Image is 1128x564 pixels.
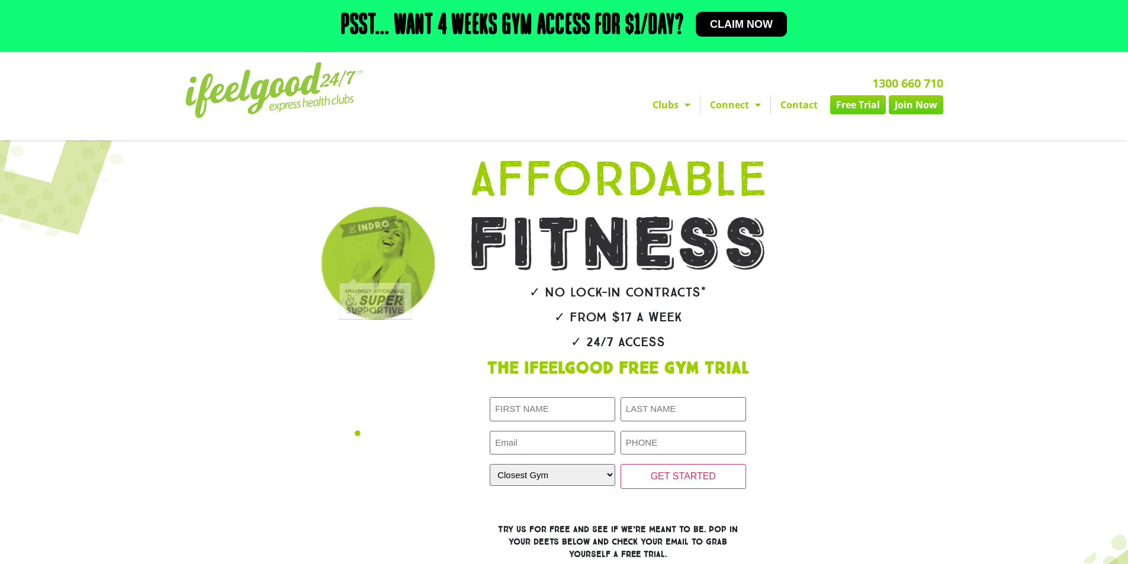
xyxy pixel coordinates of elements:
[490,397,615,421] input: FIRST NAME
[435,360,801,377] h1: The IfeelGood Free Gym Trial
[621,397,746,421] input: LAST NAME
[341,12,684,40] h2: Psst... Want 4 weeks gym access for $1/day?
[435,286,801,299] h2: ✓ No lock-in contracts*
[621,464,746,489] input: GET STARTED
[490,523,746,560] h3: Try us for free and see if we’re meant to be. Pop in your deets below and check your email to gra...
[710,19,773,30] span: Claim now
[830,95,886,114] a: Free Trial
[700,95,770,114] a: Connect
[771,95,827,114] a: Contact
[435,336,801,349] h2: ✓ 24/7 Access
[696,12,787,37] a: Claim now
[490,431,615,455] input: Email
[643,95,700,114] a: Clubs
[455,95,943,114] nav: Menu
[621,431,746,455] input: PHONE
[889,95,943,114] a: Join Now
[872,75,943,91] a: 1300 660 710
[435,311,801,324] h2: ✓ From $17 a week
